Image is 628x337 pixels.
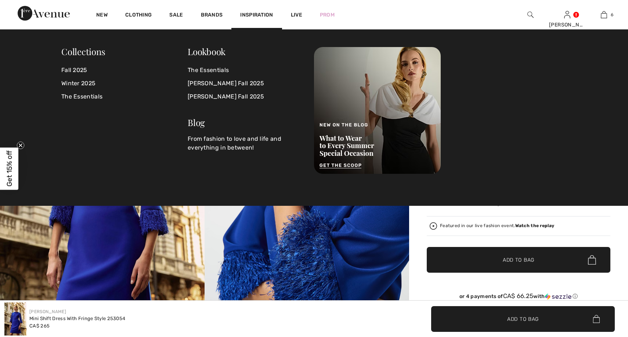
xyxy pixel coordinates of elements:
[29,323,50,329] span: CA$ 265
[17,141,24,149] button: Close teaser
[291,11,302,19] a: Live
[545,293,571,300] img: Sezzle
[601,10,607,19] img: My Bag
[564,10,570,19] img: My Info
[169,12,183,19] a: Sale
[431,306,615,332] button: Add to Bag
[507,315,539,323] span: Add to Bag
[125,12,152,19] a: Clothing
[201,12,223,19] a: Brands
[427,293,610,302] div: or 4 payments ofCA$ 66.25withSezzle Click to learn more about Sezzle
[188,135,305,152] p: From fashion to love and life and everything in between!
[61,77,188,90] a: Winter 2025
[96,12,108,19] a: New
[527,10,534,19] img: search the website
[29,315,125,322] div: Mini Shift Dress With Fringe Style 253054
[503,292,534,300] span: CA$ 66.25
[188,90,305,103] a: [PERSON_NAME] Fall 2025
[427,247,610,273] button: Add to Bag
[314,47,441,174] img: New on the Blog
[586,10,622,19] a: 6
[5,151,14,187] span: Get 15% off
[564,11,570,18] a: Sign In
[430,222,437,230] img: Watch the replay
[188,64,305,77] a: The Essentials
[61,64,188,77] a: Fall 2025
[18,6,70,21] img: 1ère Avenue
[188,77,305,90] a: [PERSON_NAME] Fall 2025
[593,315,600,323] img: Bag.svg
[440,223,554,228] div: Featured in our live fashion event.
[549,21,585,29] div: [PERSON_NAME]
[320,11,335,19] a: Prom
[188,116,205,128] a: Blog
[61,90,188,103] a: The Essentials
[503,256,534,264] span: Add to Bag
[4,302,26,336] img: Mini Shift Dress with Fringe Style 253054
[188,46,225,57] a: Lookbook
[611,11,613,18] span: 6
[427,293,610,300] div: or 4 payments of with
[581,282,621,300] iframe: Opens a widget where you can find more information
[240,12,273,19] span: Inspiration
[29,309,66,314] a: [PERSON_NAME]
[314,107,441,114] a: New on the Blog
[588,255,596,265] img: Bag.svg
[515,223,555,228] strong: Watch the replay
[61,46,105,57] span: Collections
